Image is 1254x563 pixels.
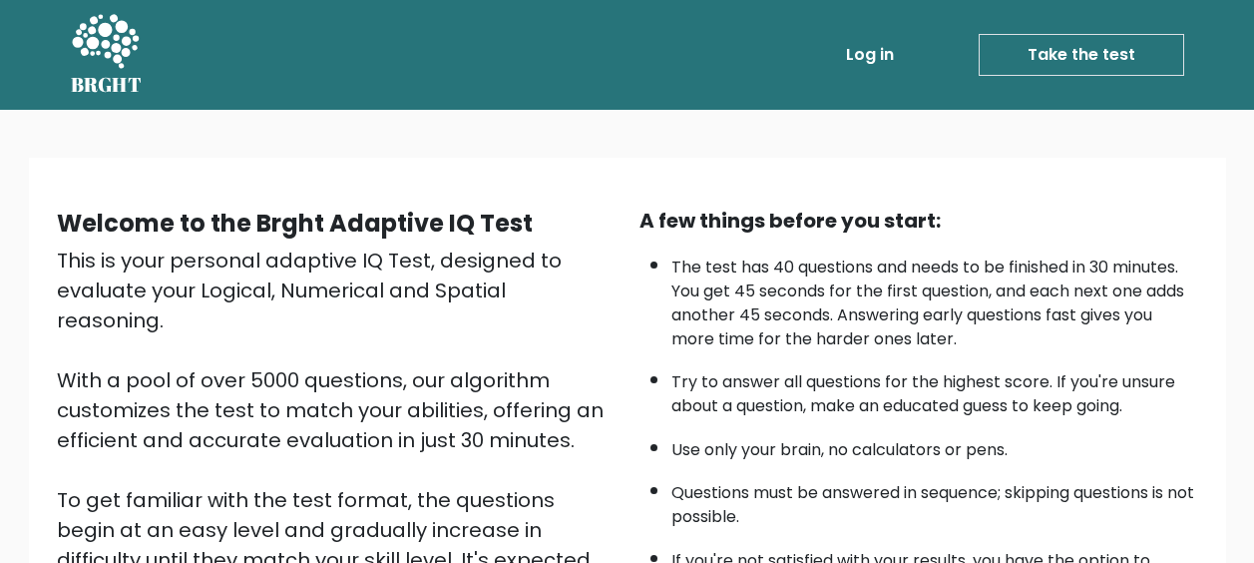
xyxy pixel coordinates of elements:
li: The test has 40 questions and needs to be finished in 30 minutes. You get 45 seconds for the firs... [671,246,1198,351]
a: Take the test [979,34,1184,76]
a: BRGHT [71,8,143,102]
a: Log in [838,35,902,75]
h5: BRGHT [71,73,143,97]
li: Try to answer all questions for the highest score. If you're unsure about a question, make an edu... [671,360,1198,418]
li: Use only your brain, no calculators or pens. [671,428,1198,462]
li: Questions must be answered in sequence; skipping questions is not possible. [671,471,1198,529]
div: A few things before you start: [639,206,1198,236]
b: Welcome to the Brght Adaptive IQ Test [57,207,533,240]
